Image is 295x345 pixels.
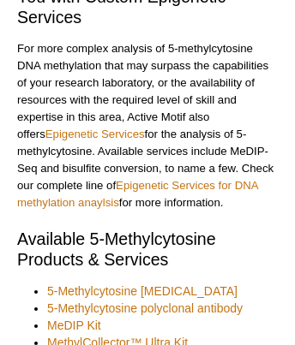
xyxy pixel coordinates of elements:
a: 5-Methylcytosine polyclonal antibody [47,300,243,317]
a: MeDIP Kit [47,317,101,334]
a: Epigenetic Services for DNA methylation anaylsis [17,179,258,209]
a: Epigenetic Services [45,128,145,140]
h3: Available 5-Methylcytosine Products & Services [17,229,278,270]
a: 5-Methylcytosine [MEDICAL_DATA] [47,283,238,300]
p: For more complex analysis of 5-methylcytosine DNA methylation that may surpass the capabilities o... [17,40,278,211]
